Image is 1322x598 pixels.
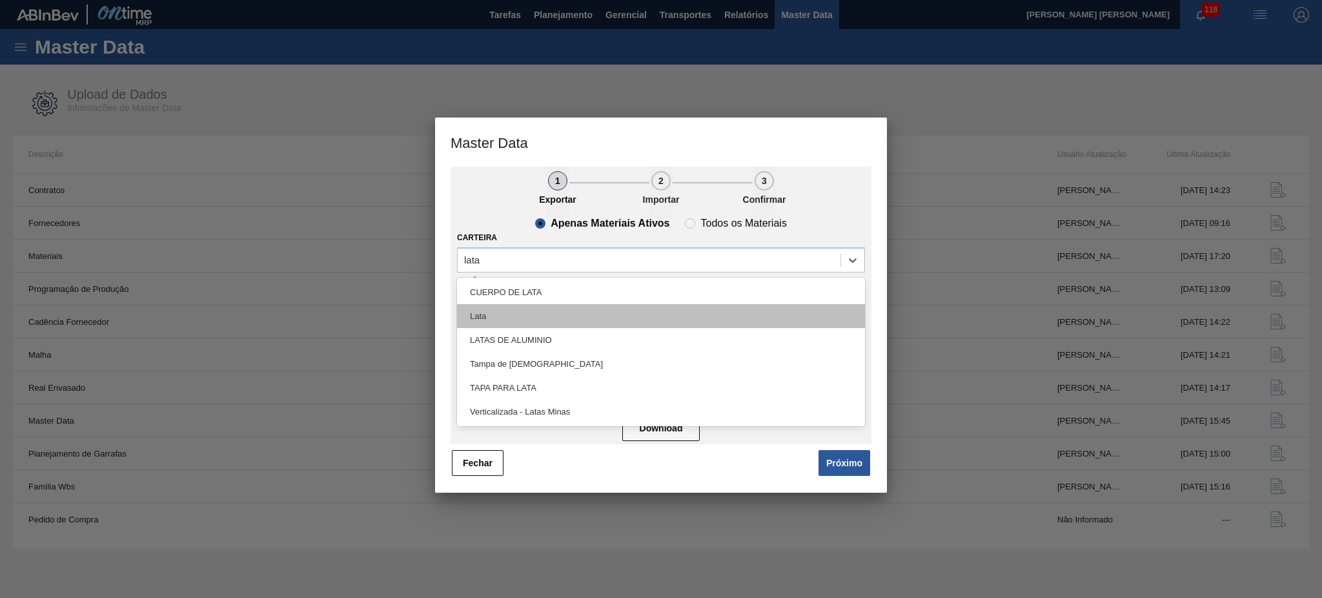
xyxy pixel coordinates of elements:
div: LATAS DE ALUMINIO [457,328,865,352]
label: Carteira [457,233,497,242]
clb-radio-button: Todos os Materiais [685,218,786,229]
div: Verticalizada - Latas Minas [457,400,865,424]
label: Família Rotulada [457,277,533,286]
div: 2 [651,171,671,191]
h3: Master Data [435,118,887,167]
button: 2Importar [649,167,673,218]
button: Download [622,415,700,441]
div: Tampa de [DEMOGRAPHIC_DATA] [457,352,865,376]
div: 1 [548,171,567,191]
p: Importar [629,194,693,205]
div: Lata [457,304,865,328]
div: TAPA PARA LATA [457,376,865,400]
p: Confirmar [732,194,797,205]
button: 3Confirmar [753,167,776,218]
clb-radio-button: Apenas Materiais Ativos [535,218,669,229]
div: CUERPO DE LATA [457,280,865,304]
button: Fechar [452,450,503,476]
p: Exportar [525,194,590,205]
button: 1Exportar [546,167,569,218]
div: 3 [755,171,774,191]
button: Próximo [819,450,870,476]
